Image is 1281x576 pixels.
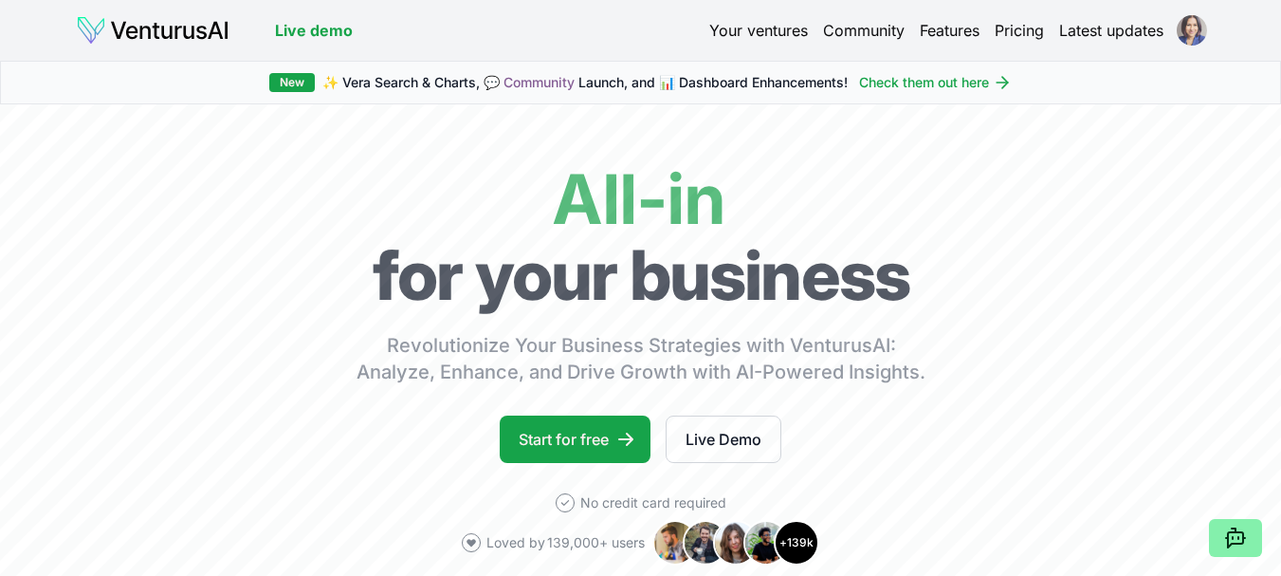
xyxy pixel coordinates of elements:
img: Avatar 3 [713,520,759,566]
a: Pricing [995,19,1044,42]
a: Features [920,19,979,42]
a: Your ventures [709,19,808,42]
a: Latest updates [1059,19,1163,42]
img: Avatar 2 [683,520,728,566]
span: ✨ Vera Search & Charts, 💬 Launch, and 📊 Dashboard Enhancements! [322,73,848,92]
img: ACg8ocITfODrv_G3ZcHtoyJmOv-Jw1slVRmFKSVVID0cuVzoQo3kwaI4CQ=s96-c [1177,15,1207,46]
a: Community [823,19,905,42]
img: Avatar 1 [652,520,698,566]
a: Community [503,74,575,90]
img: logo [76,15,229,46]
a: Start for free [500,416,650,463]
div: New [269,73,315,92]
a: Live demo [275,19,353,42]
a: Check them out here [859,73,1012,92]
a: Live Demo [666,416,781,463]
img: Avatar 4 [743,520,789,566]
